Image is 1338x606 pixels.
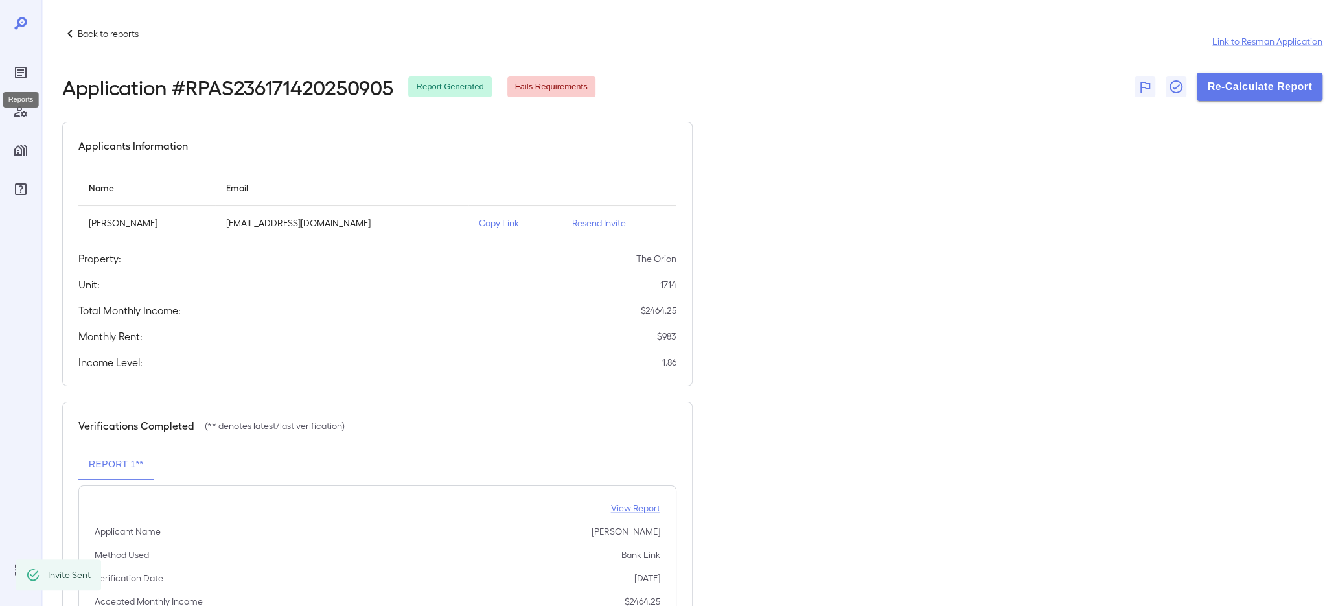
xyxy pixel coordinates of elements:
h5: Monthly Rent: [78,329,143,344]
a: Link to Resman Application [1212,35,1322,48]
p: [EMAIL_ADDRESS][DOMAIN_NAME] [225,216,458,229]
div: Manage Properties [10,140,31,161]
p: [PERSON_NAME] [89,216,205,229]
button: Close Report [1166,76,1186,97]
h5: Income Level: [78,355,143,370]
p: 1714 [660,278,676,291]
h5: Applicants Information [78,138,188,154]
a: View Report [611,502,660,515]
button: Flag Report [1135,76,1155,97]
p: Method Used [95,548,149,561]
div: FAQ [10,179,31,200]
h5: Verifications Completed [78,418,194,434]
h5: Total Monthly Income: [78,303,181,318]
p: (** denotes latest/last verification) [205,419,345,432]
span: Report Generated [408,81,491,93]
button: Report 1** [78,449,154,480]
h5: Unit: [78,277,100,292]
div: Reports [3,92,39,108]
p: The Orion [636,252,676,265]
h5: Property: [78,251,121,266]
div: Reports [10,62,31,83]
div: Log Out [10,559,31,580]
p: $ 983 [657,330,676,343]
button: Re-Calculate Report [1197,73,1322,101]
div: Invite Sent [48,563,91,587]
p: Resend Invite [572,216,665,229]
p: Back to reports [78,27,139,40]
h2: Application # RPAS236171420250905 [62,75,393,99]
p: $ 2464.25 [641,304,676,317]
span: Fails Requirements [507,81,595,93]
table: simple table [78,169,676,240]
p: Bank Link [621,548,660,561]
p: 1.86 [662,356,676,369]
p: [DATE] [634,572,660,585]
p: [PERSON_NAME] [592,525,660,538]
th: Email [215,169,468,206]
th: Name [78,169,215,206]
p: Applicant Name [95,525,161,538]
div: Manage Users [10,101,31,122]
p: Verification Date [95,572,163,585]
p: Copy Link [479,216,551,229]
